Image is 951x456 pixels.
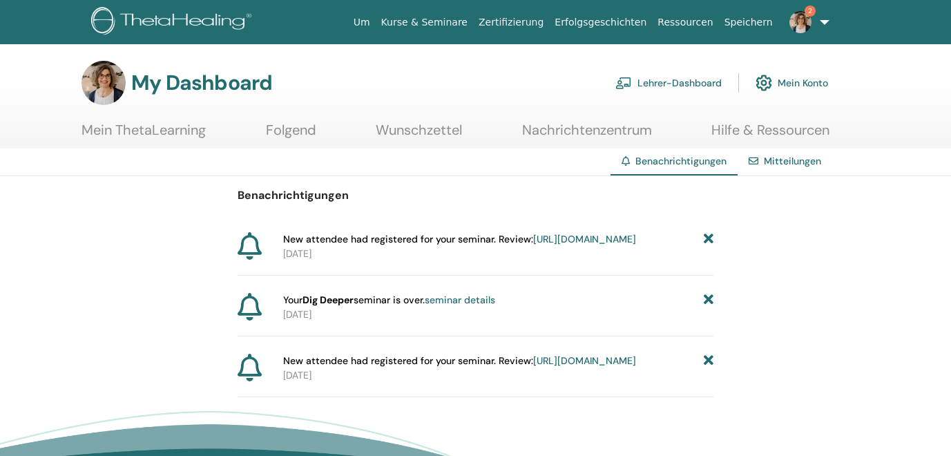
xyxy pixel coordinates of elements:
a: [URL][DOMAIN_NAME] [533,233,636,245]
span: Benachrichtigungen [635,155,727,167]
a: Ressourcen [652,10,718,35]
a: Mein ThetaLearning [81,122,206,149]
img: cog.svg [756,71,772,95]
img: logo.png [91,7,256,38]
img: default.jpg [81,61,126,105]
strong: Dig Deeper [302,294,354,306]
a: Erfolgsgeschichten [549,10,652,35]
a: Mitteilungen [764,155,821,167]
a: Wunschzettel [376,122,462,149]
p: [DATE] [283,307,713,322]
a: [URL][DOMAIN_NAME] [533,354,636,367]
a: Lehrer-Dashboard [615,68,722,98]
span: 2 [805,6,816,17]
a: seminar details [425,294,495,306]
a: Kurse & Seminare [376,10,473,35]
a: Nachrichtenzentrum [522,122,652,149]
h3: My Dashboard [131,70,272,95]
a: Mein Konto [756,68,828,98]
img: chalkboard-teacher.svg [615,77,632,89]
span: Your seminar is over. [283,293,495,307]
a: Zertifizierung [473,10,549,35]
span: New attendee had registered for your seminar. Review: [283,232,636,247]
p: [DATE] [283,247,713,261]
a: Speichern [719,10,778,35]
a: Folgend [266,122,316,149]
p: [DATE] [283,368,713,383]
p: Benachrichtigungen [238,187,713,204]
img: default.jpg [789,11,811,33]
a: Hilfe & Ressourcen [711,122,829,149]
a: Um [348,10,376,35]
span: New attendee had registered for your seminar. Review: [283,354,636,368]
